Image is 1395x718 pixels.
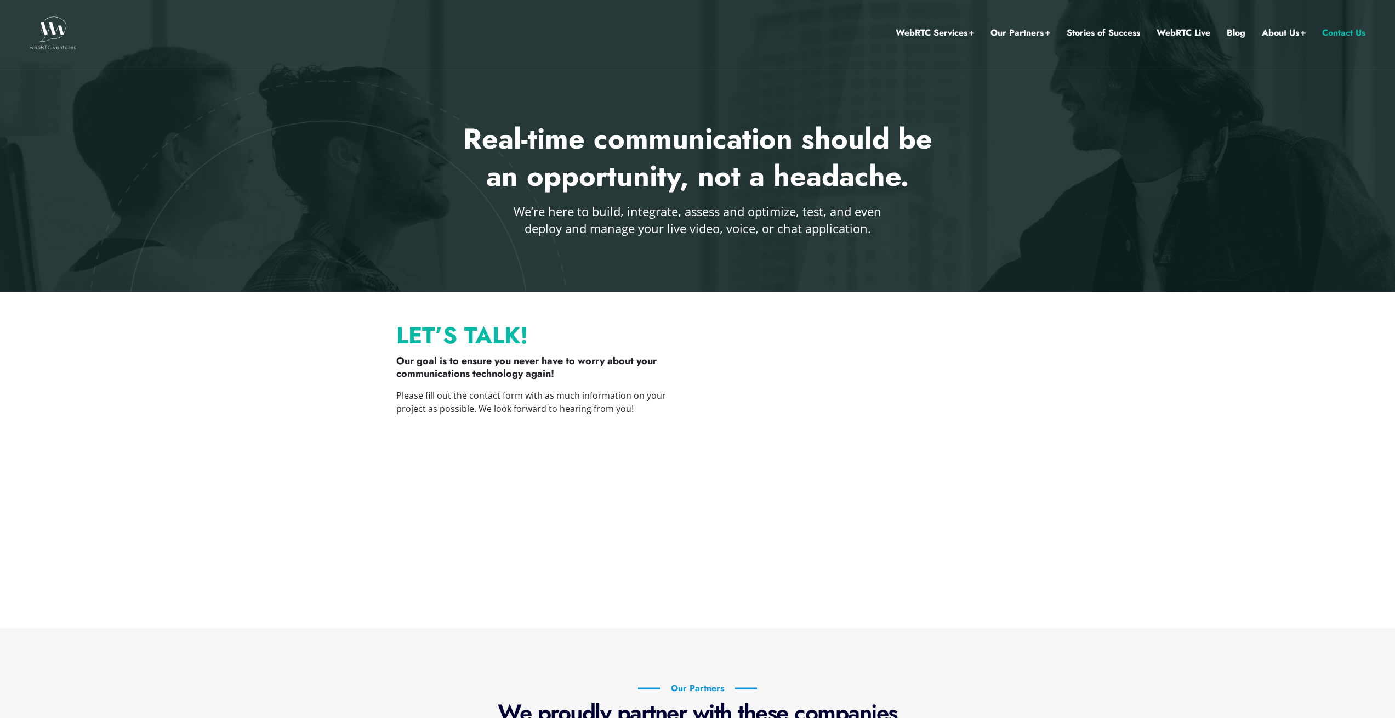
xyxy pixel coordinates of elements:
[638,683,757,694] h6: Our Partners
[396,355,687,381] p: Our goal is to ensure you never have to worry about your communications technology again!
[1067,26,1140,40] a: Stories of Success
[1262,26,1306,40] a: About Us
[30,16,76,49] img: WebRTC.ventures
[990,26,1050,40] a: Our Partners
[1157,26,1210,40] a: WebRTC Live
[396,327,687,344] p: Let’s Talk!
[396,389,687,415] p: Please fill out the contact form with as much information on your project as possible. We look fo...
[450,121,946,195] h2: Real-time communication should be an opportunity, not a headache.
[896,26,974,40] a: WebRTC Services
[396,426,687,590] iframe: The Complexity of WebRTC
[512,203,884,237] p: We’re here to build, integrate, assess and optimize, test, and even deploy and manage your live v...
[1227,26,1245,40] a: Blog
[1322,26,1365,40] a: Contact Us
